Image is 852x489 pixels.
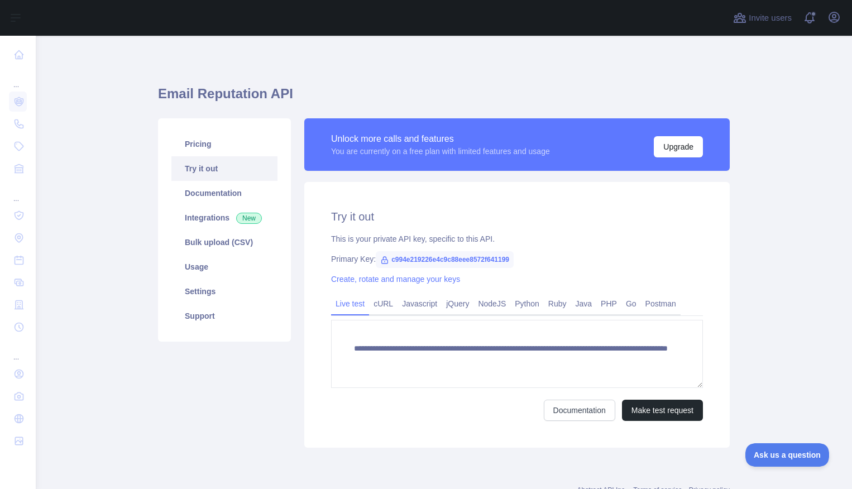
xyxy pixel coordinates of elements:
[654,136,703,157] button: Upgrade
[158,85,730,112] h1: Email Reputation API
[331,275,460,284] a: Create, rotate and manage your keys
[376,251,514,268] span: c994e219226e4c9c88eee8572f641199
[731,9,794,27] button: Invite users
[171,205,277,230] a: Integrations New
[442,295,473,313] a: jQuery
[9,67,27,89] div: ...
[171,156,277,181] a: Try it out
[473,295,510,313] a: NodeJS
[510,295,544,313] a: Python
[171,181,277,205] a: Documentation
[571,295,597,313] a: Java
[331,233,703,244] div: This is your private API key, specific to this API.
[621,295,641,313] a: Go
[331,132,550,146] div: Unlock more calls and features
[331,253,703,265] div: Primary Key:
[331,209,703,224] h2: Try it out
[331,146,550,157] div: You are currently on a free plan with limited features and usage
[331,295,369,313] a: Live test
[596,295,621,313] a: PHP
[544,295,571,313] a: Ruby
[641,295,681,313] a: Postman
[544,400,615,421] a: Documentation
[745,443,830,467] iframe: Toggle Customer Support
[398,295,442,313] a: Javascript
[749,12,792,25] span: Invite users
[369,295,398,313] a: cURL
[171,304,277,328] a: Support
[171,132,277,156] a: Pricing
[171,230,277,255] a: Bulk upload (CSV)
[171,255,277,279] a: Usage
[171,279,277,304] a: Settings
[622,400,703,421] button: Make test request
[236,213,262,224] span: New
[9,181,27,203] div: ...
[9,339,27,362] div: ...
